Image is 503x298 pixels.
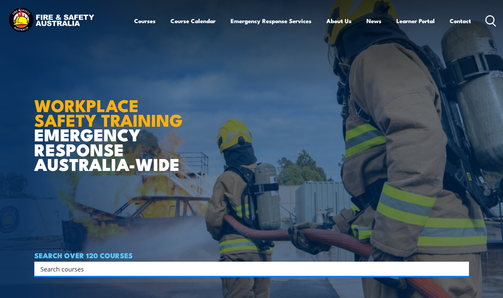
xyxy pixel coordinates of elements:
[40,264,454,274] input: Search input
[34,251,469,259] h4: SEARCH OVER 120 COURSES
[42,264,455,274] form: Search form
[134,12,156,30] a: Courses
[450,12,471,30] a: Contact
[457,264,467,274] button: Search magnifier button
[366,12,381,30] a: News
[170,12,216,30] a: Course Calendar
[396,12,435,30] a: Learner Portal
[231,12,311,30] a: Emergency Response Services
[326,12,352,30] a: About Us
[34,81,200,171] h1: EMERGENCY RESPONSE AUSTRALIA-WIDE
[34,92,183,133] strong: WORKPLACE SAFETY TRAINING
